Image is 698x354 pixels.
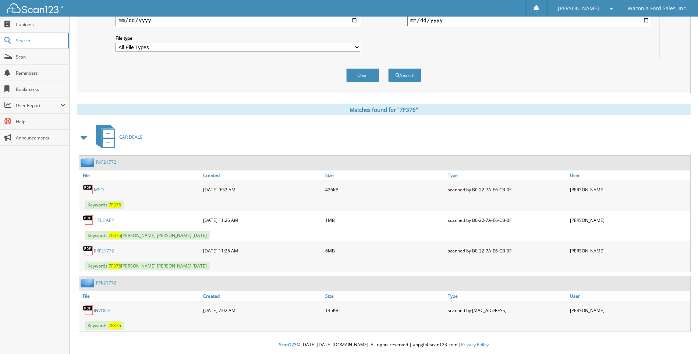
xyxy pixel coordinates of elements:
[119,134,142,140] span: CAR DEALS
[16,21,65,28] span: Cabinets
[628,6,687,11] span: Waconia Ford Sales, Inc.
[461,341,489,348] a: Privacy Policy
[568,303,690,318] div: [PERSON_NAME]
[83,245,94,256] img: PDF.png
[568,213,690,227] div: [PERSON_NAME]
[446,303,568,318] div: scanned by [MAC_ADDRESS]
[407,14,652,26] input: end
[446,213,568,227] div: scanned by B0-22-7A-E6-CB-0F
[116,14,360,26] input: start
[109,263,121,269] span: 7F376
[16,38,64,44] span: Search
[16,135,65,141] span: Announcements
[323,303,446,318] div: 145KB
[201,291,323,301] a: Created
[323,213,446,227] div: 1MB
[558,6,599,11] span: [PERSON_NAME]
[16,118,65,125] span: Help
[96,280,116,286] a: RFK21772
[323,243,446,258] div: 6MB
[201,182,323,197] div: [DATE] 9:32 AM
[568,243,690,258] div: [PERSON_NAME]
[116,35,360,41] label: File type
[109,232,121,238] span: 7F376
[16,54,65,60] span: Scan
[85,262,210,270] span: Keywords: [PERSON_NAME] [PERSON_NAME] [DATE]
[568,182,690,197] div: [PERSON_NAME]
[83,305,94,316] img: PDF.png
[70,336,698,354] div: © [DATE]-[DATE] [DOMAIN_NAME]. All rights reserved | appg04-scan123-com |
[568,291,690,301] a: User
[79,170,201,180] a: File
[94,248,114,254] a: RKF21772
[83,215,94,226] img: PDF.png
[201,243,323,258] div: [DATE] 11:25 AM
[323,182,446,197] div: 426KB
[201,170,323,180] a: Created
[94,307,111,314] a: INVOICE
[85,231,210,240] span: Keywords: [PERSON_NAME] [PERSON_NAME] [DATE]
[323,170,446,180] a: Size
[16,86,65,92] span: Bookmarks
[568,170,690,180] a: User
[92,123,142,152] a: CAR DEALS
[7,3,63,13] img: scan123-logo-white.svg
[16,102,60,109] span: User Reports
[77,104,691,115] div: Matches found for "7F376"
[85,321,124,330] span: Keywords:
[85,201,124,209] span: Keywords:
[109,202,121,208] span: 7F376
[201,303,323,318] div: [DATE] 7:02 AM
[94,187,104,193] a: MSO
[81,278,96,287] img: folder2.png
[279,341,297,348] span: Scan123
[323,291,446,301] a: Size
[109,322,121,329] span: 7F376
[81,157,96,167] img: folder2.png
[94,217,114,223] a: TITLE APP
[661,319,698,354] iframe: Chat Widget
[83,184,94,195] img: PDF.png
[201,213,323,227] div: [DATE] 11:26 AM
[16,70,65,76] span: Reminders
[79,291,201,301] a: File
[446,170,568,180] a: Type
[96,159,116,165] a: RKF21772
[346,68,379,82] button: Clear
[446,182,568,197] div: scanned by B0-22-7A-E6-CB-0F
[388,68,421,82] button: Search
[446,243,568,258] div: scanned by B0-22-7A-E6-CB-0F
[446,291,568,301] a: Type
